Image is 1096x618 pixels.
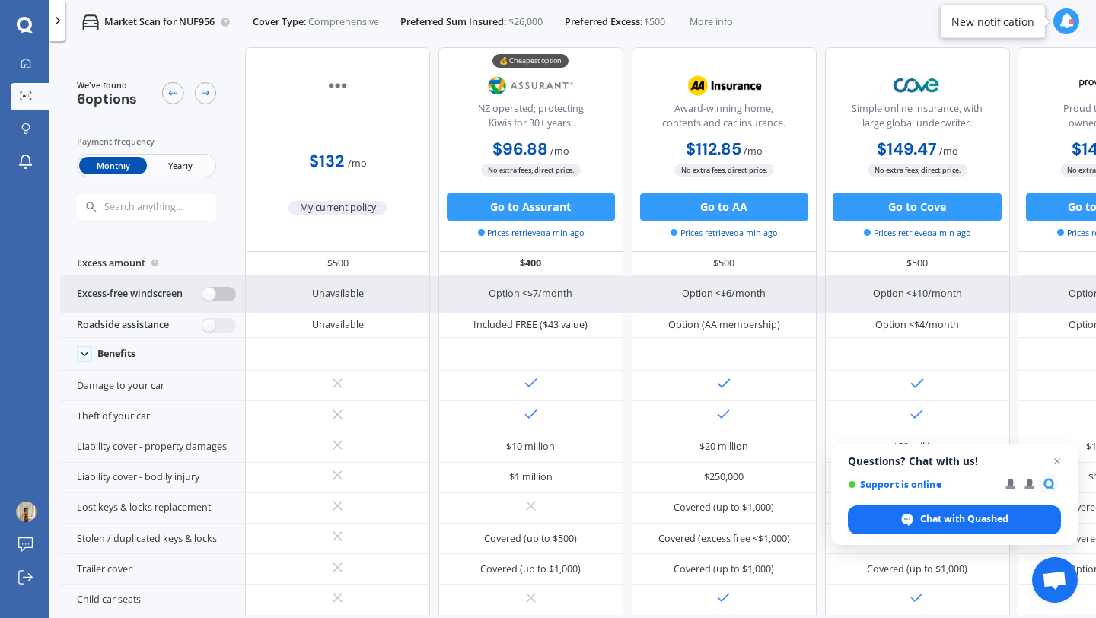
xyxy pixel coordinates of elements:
span: Chat with Quashed [920,512,1008,526]
div: Simple online insurance, with large global underwriter. [836,102,998,136]
b: $149.47 [877,138,937,159]
span: Questions? Chat with us! [848,455,1061,467]
div: $400 [438,251,623,276]
span: We've found [77,79,137,91]
div: Child car seats [60,585,245,615]
div: Benefits [97,348,135,360]
div: $10 million [506,440,555,454]
img: AA.webp [679,68,769,103]
span: My current policy [288,200,387,214]
div: $500 [632,251,817,276]
span: $26,000 [508,15,543,29]
div: Covered (up to $1,000) [867,562,967,576]
img: Assurant.png [486,68,576,103]
span: Prices retrieved a min ago [478,226,585,238]
div: Excess amount [60,251,245,276]
div: Covered (up to $500) [484,532,577,546]
div: $1 million [509,470,553,484]
span: / mo [744,144,763,157]
div: Option (AA membership) [668,318,780,332]
span: Close chat [1048,452,1066,470]
button: Go to Assurant [447,193,615,221]
img: Cove.webp [872,68,963,103]
p: Market Scan for NUF956 [104,15,215,29]
b: $96.88 [492,138,548,159]
div: $250,000 [704,470,744,484]
span: Cover Type: [253,15,306,29]
span: Monthly [79,157,146,174]
div: Unavailable [312,318,364,332]
span: Support is online [848,479,995,490]
div: Roadside assistance [60,313,245,337]
b: $132 [309,151,344,172]
span: Yearly [147,157,214,174]
div: Theft of your car [60,401,245,432]
div: New notification [951,14,1034,29]
span: More info [690,15,733,29]
button: Go to Cove [833,193,1001,221]
div: Option <$6/month [682,287,766,301]
span: No extra fees, direct price. [868,164,967,177]
div: Award-winning home, contents and car insurance. [643,102,804,136]
span: Prices retrieved a min ago [864,226,970,238]
div: Lost keys & locks replacement [60,493,245,524]
img: ACg8ocIDoWmtmyHCE9AePirIqgNS7dBt9ku-qbJJ8PR1TfJha6SOZ4NC=s96-c [16,502,37,522]
button: Go to AA [640,193,808,221]
div: Damage to your car [60,371,245,401]
div: Open chat [1032,557,1078,603]
div: Option <$10/month [873,287,962,301]
span: Preferred Sum Insured: [400,15,506,29]
div: NZ operated; protecting Kiwis for 30+ years. [450,102,611,136]
span: Prices retrieved a min ago [671,226,777,238]
div: Liability cover - property damages [60,432,245,463]
input: Search anything... [103,200,242,212]
div: Excess-free windscreen [60,276,245,314]
div: Option <$7/month [489,287,572,301]
div: 💰 Cheapest option [492,53,569,67]
div: Trailer cover [60,554,245,585]
span: / mo [550,144,569,157]
b: $112.85 [686,138,741,159]
div: Unavailable [312,287,364,301]
span: No extra fees, direct price. [481,164,581,177]
div: $500 [825,251,1010,276]
div: Payment frequency [77,135,217,148]
div: $20 million [699,440,748,454]
img: car.f15378c7a67c060ca3f3.svg [82,14,99,30]
div: Chat with Quashed [848,505,1061,534]
span: No extra fees, direct price. [674,164,774,177]
span: / mo [939,144,958,157]
div: $500 [245,251,430,276]
div: Liability cover - bodily injury [60,463,245,493]
span: 6 options [77,90,137,108]
div: Included FREE ($43 value) [473,318,588,332]
span: Comprehensive [308,15,379,29]
div: Covered (up to $1,000) [674,562,774,576]
img: other-insurer.png [292,68,383,103]
span: $500 [644,15,665,29]
div: Covered (up to $1,000) [674,501,774,514]
div: Option <$4/month [875,318,959,332]
div: Stolen / duplicated keys & locks [60,524,245,554]
div: Covered (up to $1,000) [480,562,581,576]
span: / mo [348,157,367,170]
div: Covered (excess free <$1,000) [658,532,790,546]
span: Preferred Excess: [565,15,642,29]
div: $20 million [893,440,941,454]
